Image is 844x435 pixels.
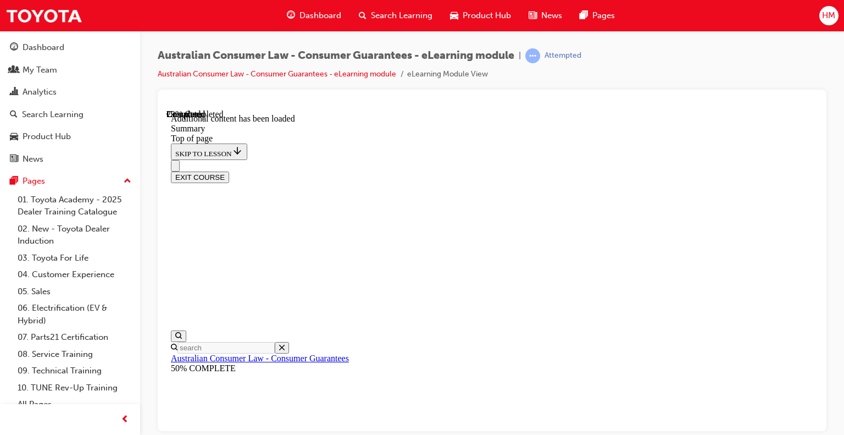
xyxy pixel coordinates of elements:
span: HM [822,9,835,22]
a: Analytics [4,82,136,102]
a: 01. Toyota Academy - 2025 Dealer Training Catalogue [13,191,136,221]
span: people-icon [10,65,18,75]
div: Summary [4,14,647,24]
span: learningRecordVerb_ATTEMPT-icon [525,48,540,63]
a: 08. Service Training [13,346,136,363]
div: Additional content has been loaded [4,4,647,14]
span: Australian Consumer Law - Consumer Guarantees - eLearning module [158,49,514,62]
img: Trak [5,3,82,28]
a: search-iconSearch Learning [350,4,441,27]
div: Top of page [4,24,647,34]
span: search-icon [359,9,367,23]
li: eLearning Module View [407,68,488,81]
a: news-iconNews [520,4,571,27]
span: Product Hub [463,9,511,22]
a: 10. TUNE Rev-Up Training [13,379,136,397]
div: Pages [23,175,45,188]
button: Pages [4,171,136,191]
span: news-icon [529,9,537,23]
a: 07. Parts21 Certification [13,329,136,346]
span: Dashboard [299,9,341,22]
button: EXIT COURSE [4,62,63,74]
a: 02. New - Toyota Dealer Induction [13,221,136,250]
a: Product Hub [4,126,136,147]
span: | [519,49,521,62]
a: pages-iconPages [571,4,624,27]
button: Close search menu [108,233,123,244]
a: Dashboard [4,37,136,58]
a: My Team [4,60,136,80]
span: guage-icon [287,9,295,23]
a: 05. Sales [13,283,136,300]
a: 09. Technical Training [13,362,136,379]
span: pages-icon [10,177,18,186]
div: Attempted [545,51,581,61]
div: Product Hub [23,130,71,143]
div: Analytics [23,86,57,98]
a: Australian Consumer Law - Consumer Guarantees [4,244,182,254]
div: 50% COMPLETE [4,254,647,264]
div: Dashboard [23,41,64,54]
a: All Pages [13,396,136,413]
button: HM [819,6,839,25]
span: guage-icon [10,43,18,53]
span: pages-icon [580,9,588,23]
a: guage-iconDashboard [278,4,350,27]
span: car-icon [10,132,18,142]
a: 04. Customer Experience [13,266,136,283]
button: Open search menu [4,221,20,233]
button: Close navigation menu [4,51,13,62]
span: search-icon [10,110,18,120]
a: car-iconProduct Hub [441,4,520,27]
span: up-icon [124,174,131,189]
button: SKIP TO LESSON [4,34,81,51]
a: Search Learning [4,104,136,125]
a: News [4,149,136,169]
span: Search Learning [371,9,432,22]
button: DashboardMy TeamAnalyticsSearch LearningProduct HubNews [4,35,136,171]
span: SKIP TO LESSON [9,40,76,48]
span: news-icon [10,155,18,164]
span: prev-icon [121,413,129,427]
span: News [541,9,562,22]
span: Pages [592,9,615,22]
a: 03. Toyota For Life [13,250,136,267]
input: Search [11,233,108,244]
span: chart-icon [10,87,18,97]
div: News [23,153,43,166]
a: Australian Consumer Law - Consumer Guarantees - eLearning module [158,69,396,79]
a: 06. Electrification (EV & Hybrid) [13,300,136,329]
span: car-icon [450,9,458,23]
div: Search Learning [22,108,84,121]
div: My Team [23,64,57,76]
